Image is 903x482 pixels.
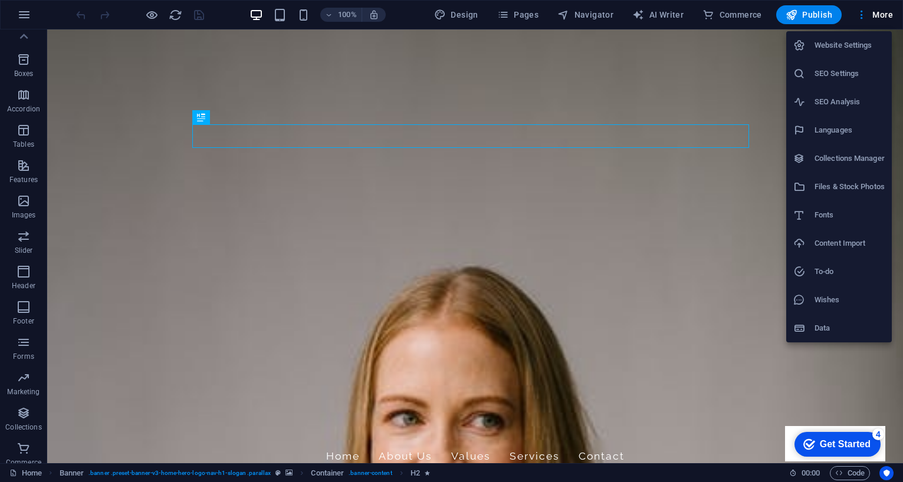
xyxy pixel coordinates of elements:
h6: To-do [815,265,885,279]
div: Get Started 4 items remaining, 20% complete [9,6,96,31]
h6: Wishes [815,293,885,307]
h6: Content Import [815,236,885,250]
h6: Fonts [815,208,885,222]
h6: Website Settings [815,38,885,52]
h6: Data [815,321,885,335]
h6: Files & Stock Photos [815,180,885,194]
h6: SEO Analysis [815,95,885,109]
h6: Languages [815,123,885,137]
h6: SEO Settings [815,67,885,81]
div: 4 [87,2,99,14]
div: Get Started [35,13,86,24]
h6: Collections Manager [815,151,885,166]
